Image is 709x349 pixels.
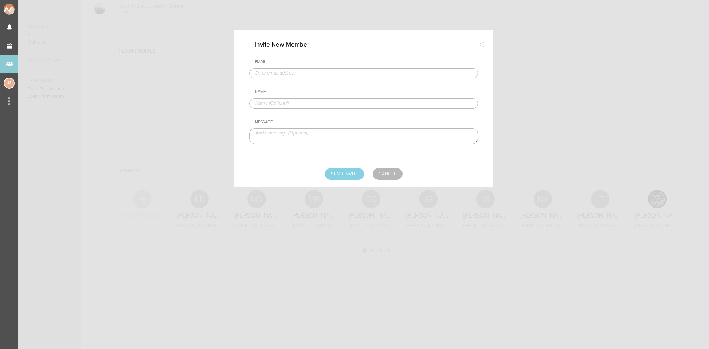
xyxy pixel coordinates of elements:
[255,120,478,125] div: Message
[325,168,364,180] input: Send Invite
[255,89,478,95] div: Name
[4,78,15,89] div: Jessica Smith
[4,4,45,15] img: NOMAD
[249,68,478,79] input: Enter email address
[255,41,321,48] h4: Invite New Member
[373,168,403,180] a: Cancel
[249,98,478,109] input: Name (Optional)
[255,59,478,65] div: Email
